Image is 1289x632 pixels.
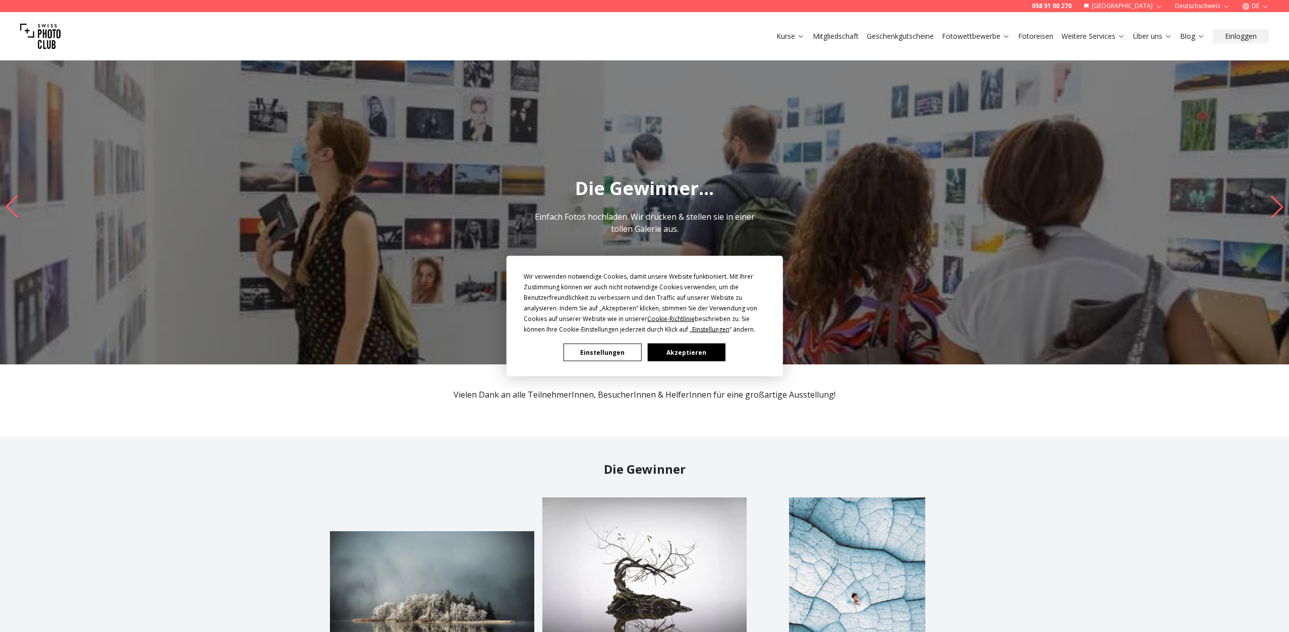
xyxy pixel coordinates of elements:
[647,344,725,361] button: Akzeptieren
[647,314,695,323] span: Cookie-Richtlinie
[506,256,782,376] div: Cookie Consent Prompt
[692,325,730,334] span: Einstellungen
[564,344,641,361] button: Einstellungen
[524,271,766,335] div: Wir verwenden notwendige Cookies, damit unsere Website funktioniert. Mit Ihrer Zustimmung können ...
